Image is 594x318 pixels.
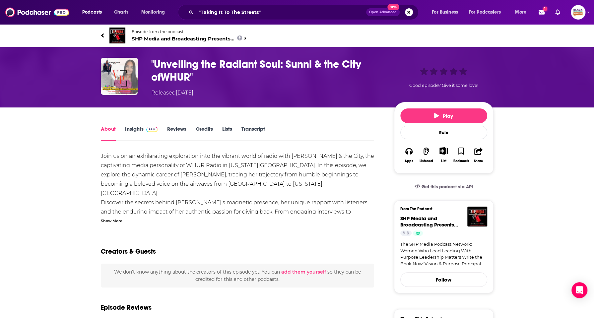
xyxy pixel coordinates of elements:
[536,7,547,18] a: Show notifications dropdown
[366,8,400,16] button: Open AdvancedNew
[146,127,158,132] img: Podchaser Pro
[184,5,425,20] div: Search podcasts, credits, & more...
[571,5,585,20] img: User Profile
[510,7,535,18] button: open menu
[400,126,487,139] div: Rate
[452,143,470,167] button: Bookmark
[222,126,232,141] a: Lists
[195,126,213,141] a: Credits
[441,159,446,163] div: List
[405,159,413,163] div: Apps
[407,230,409,237] span: 3
[114,269,361,282] span: We don't know anything about the creators of this episode yet . You can so they can be credited f...
[571,5,585,20] span: Logged in as blackpodcastingawards
[432,8,458,17] span: For Business
[78,7,110,18] button: open menu
[571,5,585,20] button: Show profile menu
[465,7,510,18] button: open menu
[470,143,487,167] button: Share
[167,126,186,141] a: Reviews
[137,7,173,18] button: open menu
[101,247,156,256] h2: Creators & Guests
[400,207,482,211] h3: From The Podcast
[400,215,458,228] a: SHP Media and Broadcasting Presents...
[421,184,473,190] span: Get this podcast via API
[151,58,383,84] h1: "Unveiling the Radiant Soul: Sunni & the City ofWHUR"
[437,147,450,155] button: Show More Button
[141,8,165,17] span: Monitoring
[196,7,366,18] input: Search podcasts, credits, & more...
[387,4,399,10] span: New
[5,6,69,19] img: Podchaser - Follow, Share and Rate Podcasts
[400,241,487,267] a: The SHP Media Podcast Network: Women Who Lead Leading With Purpose Leadership Matters Write the B...
[132,35,246,42] span: SHP Media and Broadcasting Presents...
[469,8,501,17] span: For Podcasters
[400,272,487,287] button: Follow
[281,269,326,275] button: add them yourself
[101,126,116,141] a: About
[553,7,563,18] a: Show notifications dropdown
[244,37,246,40] span: 3
[109,28,125,43] img: SHP Media and Broadcasting Presents...
[110,7,132,18] a: Charts
[400,108,487,123] button: Play
[409,83,478,88] span: Good episode? Give it some love!
[241,126,265,141] a: Transcript
[474,159,483,163] div: Share
[543,7,547,11] span: 1
[101,58,138,95] img: "Unveiling the Radiant Soul: Sunni & the City ofWHUR"
[427,7,466,18] button: open menu
[434,113,453,119] span: Play
[114,8,128,17] span: Charts
[400,230,412,236] a: 3
[418,143,435,167] button: Listened
[132,29,246,34] span: Episode from the podcast
[151,89,193,97] div: Released [DATE]
[82,8,102,17] span: Podcasts
[369,11,397,14] span: Open Advanced
[453,159,469,163] div: Bookmark
[467,207,487,226] img: SHP Media and Broadcasting Presents...
[125,126,158,141] a: InsightsPodchaser Pro
[101,303,152,312] h3: Episode Reviews
[400,143,418,167] button: Apps
[101,28,494,43] a: SHP Media and Broadcasting Presents...Episode from the podcastSHP Media and Broadcasting Presents...
[409,179,478,195] a: Get this podcast via API
[571,282,587,298] div: Open Intercom Messenger
[435,143,452,167] div: Show More ButtonList
[515,8,526,17] span: More
[420,159,433,163] div: Listened
[101,152,374,254] div: Join us on an exhilarating exploration into the vibrant world of radio with [PERSON_NAME] & the C...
